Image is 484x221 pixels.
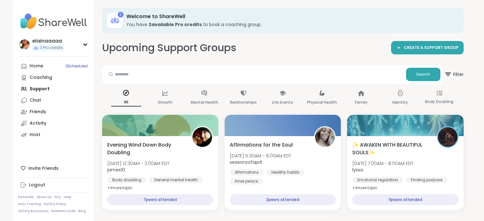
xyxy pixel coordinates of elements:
[230,141,293,149] span: Affirmations for the Soul
[352,167,363,173] b: lyssa
[30,109,46,115] div: Friends
[404,45,459,51] span: CREATE A SUPPORT GROUP
[107,167,125,173] b: james10
[40,45,63,51] span: 2 Pro credits
[18,209,49,213] a: Safety Resources
[392,99,408,106] p: Identity
[18,118,89,129] a: Activity
[406,177,447,183] div: Finding purpose
[191,99,218,106] p: Mental Health
[30,132,40,138] div: Host
[30,63,43,69] div: Home
[51,209,76,213] a: Redeem Code
[230,194,336,205] div: 2 peers attended
[230,159,262,165] b: seasonzofapril
[32,38,64,45] div: elainaaaaa
[444,65,464,84] button: Filter
[352,141,430,156] span: ✨ AWAKEN WITH BEAUTIFUL SOULS✨
[78,209,86,213] a: Blog
[352,177,403,183] div: Emotional regulation
[18,195,34,199] a: Referrals
[355,99,368,106] p: Family
[438,127,458,147] img: lyssa
[193,127,212,147] img: james10
[230,99,257,106] p: Relationships
[107,160,169,167] span: [DATE] 12:30AM - 2:00AM EDT
[44,202,66,206] a: Safety Policy
[352,160,413,167] span: [DATE] 7:00AM - 8:00AM EDT
[18,162,89,174] div: Invite Friends
[111,98,141,107] p: All
[18,106,89,118] a: Friends
[30,97,41,104] div: Chat
[18,202,41,206] a: Host Training
[102,41,236,55] h2: Upcoming Support Groups
[230,153,291,159] span: [DATE] 5:30AM - 6:00AM EDT
[30,74,52,81] div: Coaching
[64,195,71,199] a: Help
[126,21,455,28] h3: You have to book a coaching group.
[107,141,185,156] span: Evening Wind Down Body Doubling
[18,95,89,106] a: Chat
[30,120,46,127] div: Activity
[18,60,89,72] a: Home3Scheduled
[107,177,146,183] div: Body doubling
[54,195,61,199] a: FAQ
[18,129,89,141] a: Host
[18,10,89,32] img: ShareWell Nav Logo
[307,99,337,106] p: Physical Health
[19,39,30,50] img: elainaaaaa
[126,13,455,20] h3: Welcome to ShareWell
[65,64,88,69] span: 3 Scheduled
[18,179,89,191] a: Logout
[315,127,335,147] img: seasonzofapril
[29,182,45,188] div: Logout
[352,194,458,205] div: 11 peers attended
[230,169,264,176] div: Affirmations
[425,98,453,106] p: Body Doubling
[266,169,305,176] div: Healthy habits
[149,177,203,183] div: General mental health
[444,67,464,82] span: Filter
[118,12,123,17] div: 2
[18,72,89,83] a: Coaching
[37,195,52,199] a: About Us
[158,99,172,106] p: Growth
[272,99,293,106] p: Life Events
[416,72,430,77] span: Search
[230,178,263,184] div: Inner peace
[406,68,440,81] button: Search
[107,194,213,205] div: 7 peers attended
[391,41,464,54] a: CREATE A SUPPORT GROUP
[149,21,202,28] b: 2 available Pro credit s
